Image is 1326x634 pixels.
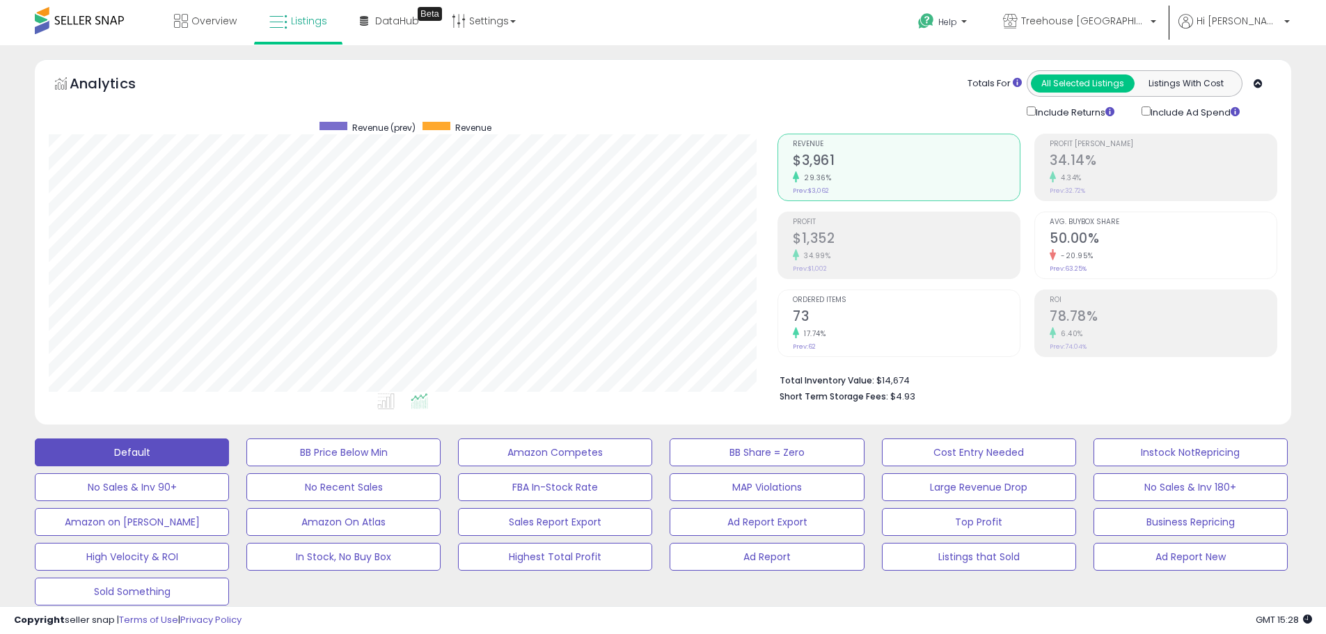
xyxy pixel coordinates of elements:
[670,508,864,536] button: Ad Report Export
[1050,308,1277,327] h2: 78.78%
[35,578,229,605] button: Sold Something
[793,219,1020,226] span: Profit
[246,438,441,466] button: BB Price Below Min
[780,374,874,386] b: Total Inventory Value:
[458,543,652,571] button: Highest Total Profit
[670,438,864,466] button: BB Share = Zero
[1056,328,1083,339] small: 6.40%
[14,614,242,627] div: seller snap | |
[938,16,957,28] span: Help
[458,473,652,501] button: FBA In-Stock Rate
[1056,251,1094,261] small: -20.95%
[1050,230,1277,249] h2: 50.00%
[246,473,441,501] button: No Recent Sales
[793,230,1020,249] h2: $1,352
[1178,14,1290,45] a: Hi [PERSON_NAME]
[70,74,163,97] h5: Analytics
[793,187,829,195] small: Prev: $3,062
[455,122,491,134] span: Revenue
[1050,296,1277,304] span: ROI
[1131,104,1262,120] div: Include Ad Spend
[1050,152,1277,171] h2: 34.14%
[119,613,178,626] a: Terms of Use
[780,390,888,402] b: Short Term Storage Fees:
[1050,342,1087,351] small: Prev: 74.04%
[1050,219,1277,226] span: Avg. Buybox Share
[799,328,826,339] small: 17.74%
[1094,543,1288,571] button: Ad Report New
[352,122,416,134] span: Revenue (prev)
[799,251,830,261] small: 34.99%
[35,438,229,466] button: Default
[1094,473,1288,501] button: No Sales & Inv 180+
[968,77,1022,90] div: Totals For
[180,613,242,626] a: Privacy Policy
[1134,74,1238,93] button: Listings With Cost
[793,308,1020,327] h2: 73
[418,7,442,21] div: Tooltip anchor
[670,543,864,571] button: Ad Report
[793,264,827,273] small: Prev: $1,002
[882,438,1076,466] button: Cost Entry Needed
[35,543,229,571] button: High Velocity & ROI
[793,342,816,351] small: Prev: 62
[670,473,864,501] button: MAP Violations
[799,173,831,183] small: 29.36%
[882,473,1076,501] button: Large Revenue Drop
[35,473,229,501] button: No Sales & Inv 90+
[1056,173,1082,183] small: 4.34%
[1016,104,1131,120] div: Include Returns
[780,371,1267,388] li: $14,674
[1094,438,1288,466] button: Instock NotRepricing
[917,13,935,30] i: Get Help
[882,508,1076,536] button: Top Profit
[35,508,229,536] button: Amazon on [PERSON_NAME]
[375,14,419,28] span: DataHub
[793,152,1020,171] h2: $3,961
[1094,508,1288,536] button: Business Repricing
[1050,264,1087,273] small: Prev: 63.25%
[1021,14,1146,28] span: Treehouse [GEOGRAPHIC_DATA]
[1256,613,1312,626] span: 2025-10-7 15:28 GMT
[1031,74,1135,93] button: All Selected Listings
[458,508,652,536] button: Sales Report Export
[793,141,1020,148] span: Revenue
[1050,187,1085,195] small: Prev: 32.72%
[1050,141,1277,148] span: Profit [PERSON_NAME]
[907,2,981,45] a: Help
[191,14,237,28] span: Overview
[291,14,327,28] span: Listings
[246,543,441,571] button: In Stock, No Buy Box
[1197,14,1280,28] span: Hi [PERSON_NAME]
[14,613,65,626] strong: Copyright
[458,438,652,466] button: Amazon Competes
[882,543,1076,571] button: Listings that Sold
[793,296,1020,304] span: Ordered Items
[890,390,915,403] span: $4.93
[246,508,441,536] button: Amazon On Atlas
